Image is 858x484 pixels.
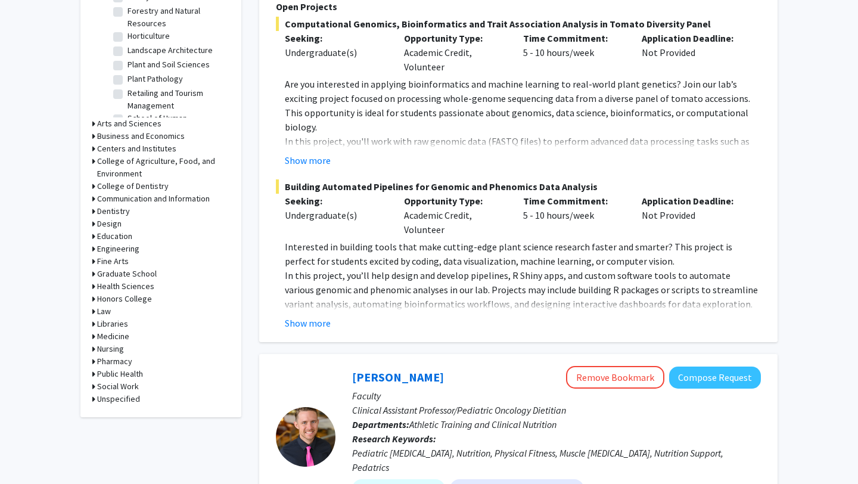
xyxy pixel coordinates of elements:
[523,31,624,45] p: Time Commitment:
[352,389,761,403] p: Faculty
[97,343,124,355] h3: Nursing
[285,45,386,60] div: Undergraduate(s)
[566,366,664,389] button: Remove Bookmark
[285,194,386,208] p: Seeking:
[97,130,185,142] h3: Business and Economics
[669,367,761,389] button: Compose Request to Corey Hawes
[642,31,743,45] p: Application Deadline:
[404,31,505,45] p: Opportunity Type:
[285,31,386,45] p: Seeking:
[97,280,154,293] h3: Health Sciences
[97,142,176,155] h3: Centers and Institutes
[642,194,743,208] p: Application Deadline:
[128,112,226,137] label: School of Human Environmental Sciences
[285,153,331,167] button: Show more
[514,194,633,237] div: 5 - 10 hours/week
[352,418,409,430] b: Departments:
[128,44,213,57] label: Landscape Architecture
[97,305,111,318] h3: Law
[97,355,132,368] h3: Pharmacy
[395,194,514,237] div: Academic Credit, Volunteer
[285,240,761,268] p: Interested in building tools that make cutting-edge plant science research faster and smarter? Th...
[97,255,129,268] h3: Fine Arts
[97,180,169,193] h3: College of Dentistry
[97,193,210,205] h3: Communication and Information
[97,380,139,393] h3: Social Work
[276,179,761,194] span: Building Automated Pipelines for Genomic and Phenomics Data Analysis
[97,230,132,243] h3: Education
[633,31,752,74] div: Not Provided
[285,134,761,206] p: In this project, you'll work with raw genomic data (FASTQ files) to perform advanced data process...
[97,393,140,405] h3: Unspecified
[97,117,161,130] h3: Arts and Sciences
[352,433,436,445] b: Research Keywords:
[276,17,761,31] span: Computational Genomics, Bioinformatics and Trait Association Analysis in Tomato Diversity Panel
[9,430,51,475] iframe: Chat
[97,293,152,305] h3: Honors College
[352,370,444,384] a: [PERSON_NAME]
[409,418,557,430] span: Athletic Training and Clinical Nutrition
[128,87,226,112] label: Retailing and Tourism Management
[128,73,183,85] label: Plant Pathology
[514,31,633,74] div: 5 - 10 hours/week
[97,318,128,330] h3: Libraries
[97,243,139,255] h3: Engineering
[128,5,226,30] label: Forestry and Natural Resources
[97,218,122,230] h3: Design
[285,316,331,330] button: Show more
[97,268,157,280] h3: Graduate School
[285,268,761,340] p: In this project, you’ll help design and develop pipelines, R Shiny apps, and custom software tool...
[352,403,761,417] p: Clinical Assistant Professor/Pediatric Oncology Dietitian
[97,155,229,180] h3: College of Agriculture, Food, and Environment
[128,58,210,71] label: Plant and Soil Sciences
[285,77,761,134] p: Are you interested in applying bioinformatics and machine learning to real-world plant genetics? ...
[97,205,130,218] h3: Dentistry
[633,194,752,237] div: Not Provided
[97,368,143,380] h3: Public Health
[97,330,129,343] h3: Medicine
[128,30,170,42] label: Horticulture
[285,208,386,222] div: Undergraduate(s)
[352,446,761,474] div: Pediatric [MEDICAL_DATA], Nutrition, Physical Fitness, Muscle [MEDICAL_DATA], Nutrition Support, ...
[404,194,505,208] p: Opportunity Type:
[523,194,624,208] p: Time Commitment:
[395,31,514,74] div: Academic Credit, Volunteer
